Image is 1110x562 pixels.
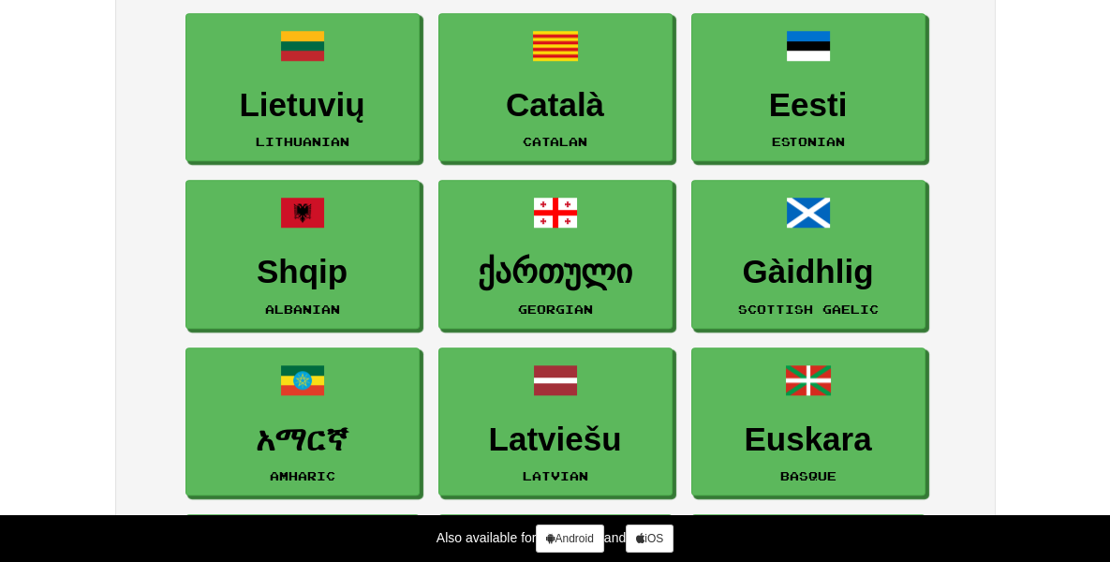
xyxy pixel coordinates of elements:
h3: Euskara [702,421,915,458]
a: LatviešuLatvian [438,348,673,496]
h3: Gàidhlig [702,254,915,290]
small: Basque [780,469,836,482]
h3: Latviešu [449,421,662,458]
a: iOS [626,525,673,553]
a: ShqipAlbanian [185,180,420,329]
small: Georgian [518,303,593,316]
h3: ქართული [449,254,662,290]
a: GàidhligScottish Gaelic [691,180,925,329]
a: CatalàCatalan [438,13,673,162]
h3: Lietuvių [196,87,409,124]
a: አማርኛAmharic [185,348,420,496]
a: LietuviųLithuanian [185,13,420,162]
small: Amharic [270,469,335,482]
h3: Eesti [702,87,915,124]
a: Android [536,525,603,553]
h3: Shqip [196,254,409,290]
small: Latvian [523,469,588,482]
a: EestiEstonian [691,13,925,162]
small: Albanian [265,303,340,316]
a: EuskaraBasque [691,348,925,496]
small: Catalan [523,135,587,148]
h3: Català [449,87,662,124]
small: Scottish Gaelic [738,303,879,316]
small: Lithuanian [256,135,349,148]
h3: አማርኛ [196,421,409,458]
small: Estonian [772,135,845,148]
a: ქართულიGeorgian [438,180,673,329]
